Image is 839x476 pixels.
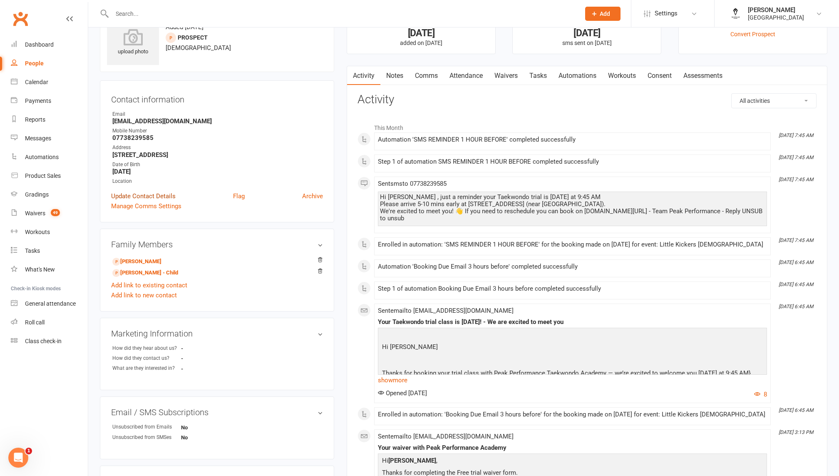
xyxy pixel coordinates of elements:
[178,34,208,41] snap: prospect
[112,144,323,152] div: Address
[112,134,323,142] strong: 07738239585
[25,60,44,67] div: People
[112,127,323,135] div: Mobile Number
[11,167,88,185] a: Product Sales
[112,257,161,266] a: [PERSON_NAME]
[10,8,31,29] a: Clubworx
[553,66,602,85] a: Automations
[378,319,767,326] div: Your Taekwondo trial class is [DATE]! - We are excited to meet you
[25,247,40,254] div: Tasks
[378,180,447,187] span: Sent sms to 07738239585
[25,338,62,344] div: Class check-in
[8,448,28,468] iframe: Intercom live chat
[166,44,231,52] span: [DEMOGRAPHIC_DATA]
[378,444,767,451] div: Your waiver with Peak Performance Academy
[181,345,229,351] strong: -
[25,191,49,198] div: Gradings
[380,342,765,354] p: Hi [PERSON_NAME]
[112,117,323,125] strong: [EMAIL_ADDRESS][DOMAIN_NAME]
[112,110,323,118] div: Email
[378,263,767,270] div: Automation 'Booking Due Email 3 hours before' completed successfully
[25,266,55,273] div: What's New
[111,408,323,417] h3: Email / SMS Subscriptions
[380,456,765,468] p: Hi ,
[355,40,488,46] p: added on [DATE]
[11,185,88,204] a: Gradings
[111,290,177,300] a: Add link to new contact
[11,260,88,279] a: What's New
[11,92,88,110] a: Payments
[642,66,678,85] a: Consent
[748,14,804,21] div: [GEOGRAPHIC_DATA]
[380,194,765,222] div: Hi [PERSON_NAME] , just a reminder your Taekwondo trial is [DATE] at 9:45 AM Please arrive 5-10 m...
[25,172,61,179] div: Product Sales
[112,168,323,175] strong: [DATE]
[111,191,176,201] a: Update Contact Details
[25,300,76,307] div: General attendance
[25,116,45,123] div: Reports
[51,209,60,216] span: 49
[524,66,553,85] a: Tasks
[11,110,88,129] a: Reports
[109,8,574,20] input: Search...
[181,366,229,372] strong: -
[112,434,181,441] div: Unsubscribed from SMSes
[489,66,524,85] a: Waivers
[11,35,88,54] a: Dashboard
[779,429,813,435] i: [DATE] 3:13 PM
[378,307,514,314] span: Sent email to [EMAIL_ADDRESS][DOMAIN_NAME]
[388,457,436,464] strong: [PERSON_NAME]
[11,204,88,223] a: Waivers 49
[112,161,323,169] div: Date of Birth
[655,4,678,23] span: Settings
[302,191,323,201] a: Archive
[357,93,817,106] h3: Activity
[111,92,323,104] h3: Contact information
[11,332,88,351] a: Class kiosk mode
[347,66,380,85] a: Activity
[754,389,767,399] button: 8
[779,304,813,309] i: [DATE] 6:45 AM
[11,313,88,332] a: Roll call
[11,148,88,167] a: Automations
[444,66,489,85] a: Attendance
[357,119,817,132] li: This Month
[11,294,88,313] a: General attendance kiosk mode
[520,40,653,46] p: sms sent on [DATE]
[181,434,229,441] strong: No
[25,210,45,217] div: Waivers
[25,135,51,142] div: Messages
[378,389,427,397] span: Opened [DATE]
[730,31,775,37] a: Convert Prospect
[600,10,610,17] span: Add
[748,6,804,14] div: [PERSON_NAME]
[107,29,159,56] div: upload photo
[112,364,181,372] div: What are they interested in?
[11,54,88,73] a: People
[779,132,813,138] i: [DATE] 7:45 AM
[602,66,642,85] a: Workouts
[11,129,88,148] a: Messages
[585,7,621,21] button: Add
[378,241,767,248] div: Enrolled in automation: 'SMS REMINDER 1 HOUR BEFORE' for the booking made on [DATE] for event: Li...
[779,177,813,182] i: [DATE] 7:45 AM
[25,448,32,454] span: 1
[378,158,767,165] div: Step 1 of automation SMS REMINDER 1 HOUR BEFORE completed successfully
[181,355,229,361] strong: -
[233,191,245,201] a: Flag
[779,259,813,265] i: [DATE] 6:45 AM
[727,5,744,22] img: thumb_image1645566591.png
[378,411,767,418] div: Enrolled in automation: 'Booking Due Email 3 hours before' for the booking made on [DATE] for eve...
[779,407,813,413] i: [DATE] 6:45 AM
[112,177,323,185] div: Location
[112,151,323,159] strong: [STREET_ADDRESS]
[378,285,767,292] div: Step 1 of automation Booking Due Email 3 hours before completed successfully
[25,319,45,326] div: Roll call
[378,433,514,440] span: Sent email to [EMAIL_ADDRESS][DOMAIN_NAME]
[678,66,728,85] a: Assessments
[181,424,229,431] strong: No
[112,354,181,362] div: How did they contact us?
[520,29,653,37] div: [DATE]
[409,66,444,85] a: Comms
[11,73,88,92] a: Calendar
